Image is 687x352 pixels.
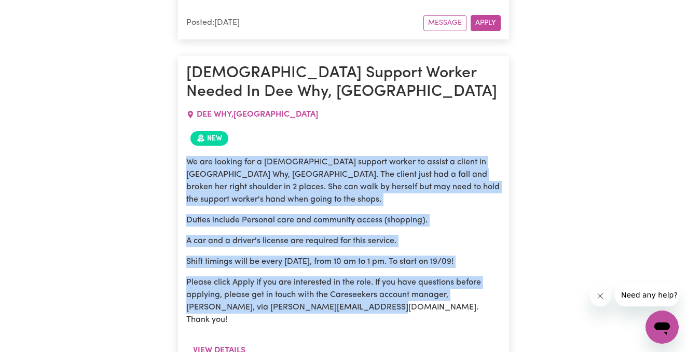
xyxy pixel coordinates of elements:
h1: [DEMOGRAPHIC_DATA] Support Worker Needed In Dee Why, [GEOGRAPHIC_DATA] [186,64,501,102]
iframe: Mensaje de la compañía [615,284,679,306]
button: Message [423,15,466,31]
iframe: Cerrar mensaje [590,286,611,306]
p: Duties include Personal care and community access (shopping). [186,214,501,227]
p: Shift timings will be every [DATE], from 10 am to 1 pm. To start on 19/09! [186,256,501,268]
span: DEE WHY , [GEOGRAPHIC_DATA] [197,110,318,119]
p: Please click Apply if you are interested in the role. If you have questions before applying, plea... [186,276,501,326]
iframe: Botón para iniciar la ventana de mensajería [645,311,679,344]
p: We are looking for a [DEMOGRAPHIC_DATA] support worker to assist a client in [GEOGRAPHIC_DATA] Wh... [186,156,501,206]
button: Apply for this job [471,15,501,31]
div: Posted: [DATE] [186,17,423,29]
p: A car and a driver's license are required for this service. [186,235,501,247]
span: Job posted within the last 30 days [190,131,228,146]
